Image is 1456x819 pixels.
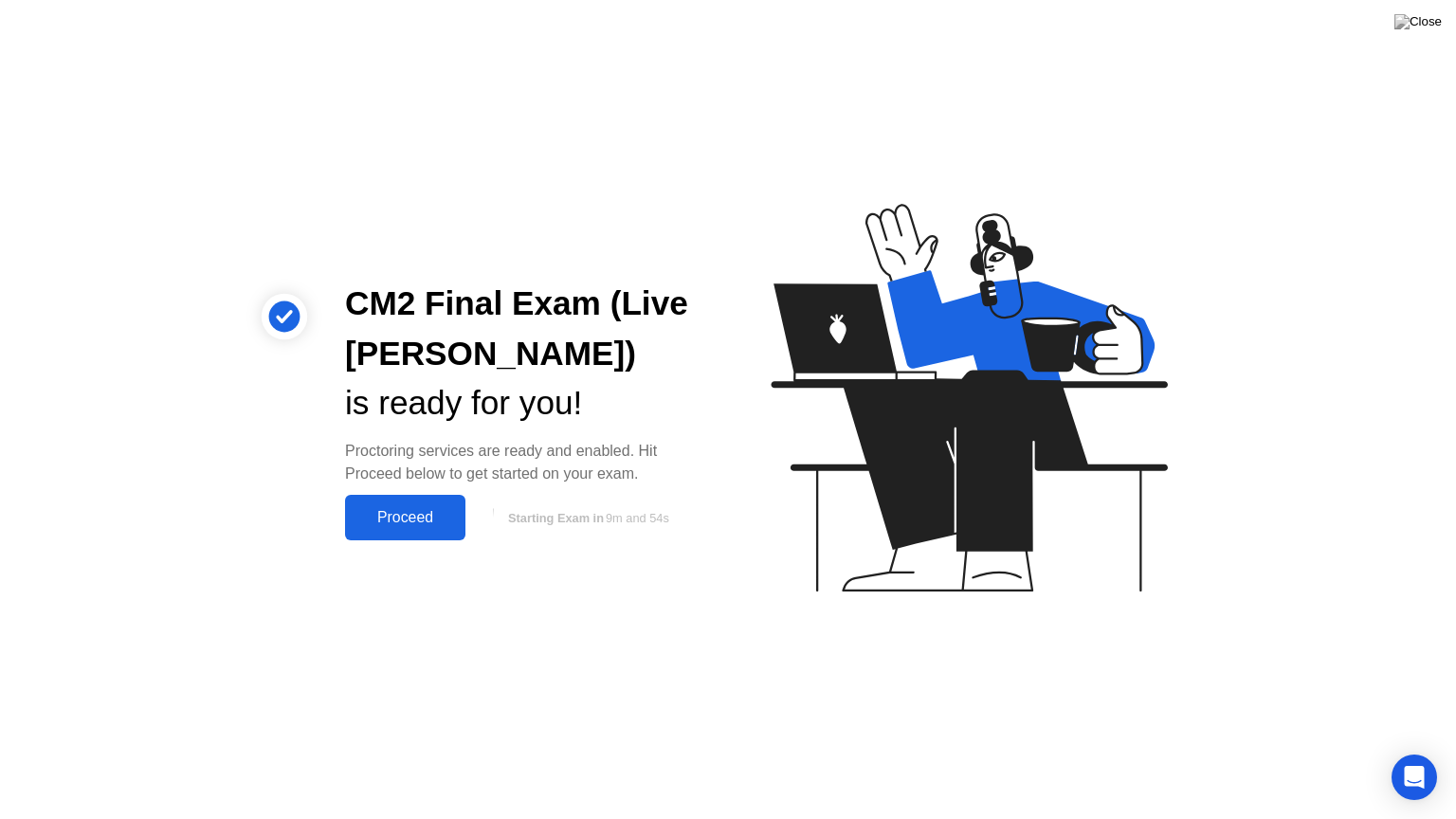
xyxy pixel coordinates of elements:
[345,378,698,428] div: is ready for you!
[345,495,465,540] button: Proceed
[606,511,669,525] span: 9m and 54s
[345,279,698,379] div: CM2 Final Exam (Live [PERSON_NAME])
[1392,755,1437,800] div: Open Intercom Messenger
[345,440,698,485] div: Proctoring services are ready and enabled. Hit Proceed below to get started on your exam.
[475,500,698,536] button: Starting Exam in9m and 54s
[351,509,460,526] div: Proceed
[1394,14,1442,29] img: Close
